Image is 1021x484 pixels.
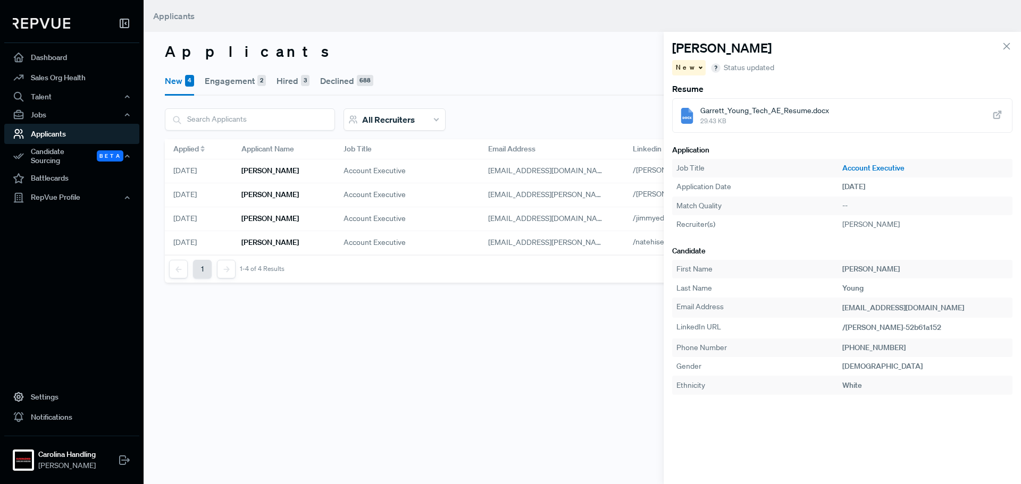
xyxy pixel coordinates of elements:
[217,260,236,278] button: Next
[165,139,233,159] div: Toggle SortBy
[344,165,406,176] span: Account Executive
[277,66,309,96] button: Hired3
[672,40,772,56] h4: [PERSON_NAME]
[676,264,842,275] div: First Name
[842,283,1008,294] div: Young
[257,75,266,87] div: 2
[633,165,731,175] span: /[PERSON_NAME]-52b61a152
[165,207,233,231] div: [DATE]
[676,200,842,211] div: Match Quality
[165,183,233,207] div: [DATE]
[165,231,233,255] div: [DATE]
[676,301,842,314] div: Email Address
[241,238,299,247] h6: [PERSON_NAME]
[672,146,1012,155] h6: Application
[488,190,667,199] span: [EMAIL_ADDRESS][PERSON_NAME][DOMAIN_NAME]
[700,105,829,116] span: Garrett_Young_Tech_AE_Resume.docx
[344,143,372,155] span: Job Title
[301,75,309,87] div: 3
[842,361,1008,372] div: [DEMOGRAPHIC_DATA]
[15,452,32,469] img: Carolina Handling
[676,63,697,72] span: New
[842,163,1008,174] a: Account Executive
[633,237,679,247] a: /natehiser
[676,342,842,353] div: Phone Number
[700,116,829,126] span: 29.43 KB
[488,214,610,223] span: [EMAIL_ADDRESS][DOMAIN_NAME]
[4,168,139,189] a: Battlecards
[4,407,139,427] a: Notifications
[97,150,123,162] span: Beta
[13,18,70,29] img: RepVue
[4,124,139,144] a: Applicants
[842,342,1008,353] div: [PHONE_NUMBER]
[633,143,662,155] span: Linkedin
[842,200,1008,211] div: --
[173,143,199,155] span: Applied
[38,449,96,460] strong: Carolina Handling
[193,260,212,278] button: 1
[241,143,294,155] span: Applicant Name
[4,106,139,124] button: Jobs
[672,84,1012,94] h6: Resume
[842,264,1008,275] div: [PERSON_NAME]
[633,237,667,247] span: /natehiser
[676,283,842,294] div: Last Name
[165,109,334,130] input: Search Applicants
[357,75,373,87] div: 688
[672,247,1012,256] h6: Candidate
[672,98,1012,133] a: Garrett_Young_Tech_AE_Resume.docx29.43 KB
[676,380,842,391] div: Ethnicity
[633,189,706,199] a: /[PERSON_NAME]
[4,189,139,207] button: RepVue Profile
[344,237,406,248] span: Account Executive
[4,67,139,88] a: Sales Org Health
[241,190,299,199] h6: [PERSON_NAME]
[165,159,233,183] div: [DATE]
[488,166,610,175] span: [EMAIL_ADDRESS][DOMAIN_NAME]
[153,11,195,21] span: Applicants
[344,189,406,200] span: Account Executive
[38,460,96,471] span: [PERSON_NAME]
[241,214,299,223] h6: [PERSON_NAME]
[676,321,842,334] div: LinkedIn URL
[4,436,139,475] a: Carolina HandlingCarolina Handling[PERSON_NAME]
[4,144,139,168] div: Candidate Sourcing
[4,47,139,67] a: Dashboard
[488,143,535,155] span: Email Address
[842,380,1008,391] div: white
[4,88,139,106] button: Talent
[724,62,774,73] span: Status updated
[165,66,194,96] button: New4
[344,213,406,224] span: Account Executive
[842,322,953,332] a: /[PERSON_NAME]-52b61a152
[488,237,667,247] span: [EMAIL_ADDRESS][PERSON_NAME][DOMAIN_NAME]
[842,219,900,229] span: [PERSON_NAME]
[633,213,687,223] span: /jimmyedmiston
[676,163,842,174] div: Job Title
[205,66,266,96] button: Engagement2
[842,322,941,332] span: /[PERSON_NAME]-52b61a152
[241,166,299,175] h6: [PERSON_NAME]
[842,303,964,312] span: [EMAIL_ADDRESS][DOMAIN_NAME]
[240,265,284,273] div: 1-4 of 4 Results
[4,387,139,407] a: Settings
[842,181,1008,192] div: [DATE]
[676,181,842,192] div: Application Date
[676,219,842,230] div: Recruiter(s)
[633,189,693,199] span: /[PERSON_NAME]
[165,43,1000,61] h3: Applicants
[633,165,743,175] a: /[PERSON_NAME]-52b61a152
[633,213,699,223] a: /jimmyedmiston
[169,260,284,278] nav: pagination
[362,114,415,125] span: All Recruiters
[4,144,139,168] button: Candidate Sourcing Beta
[676,361,842,372] div: Gender
[185,75,194,87] div: 4
[169,260,188,278] button: Previous
[320,66,373,96] button: Declined688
